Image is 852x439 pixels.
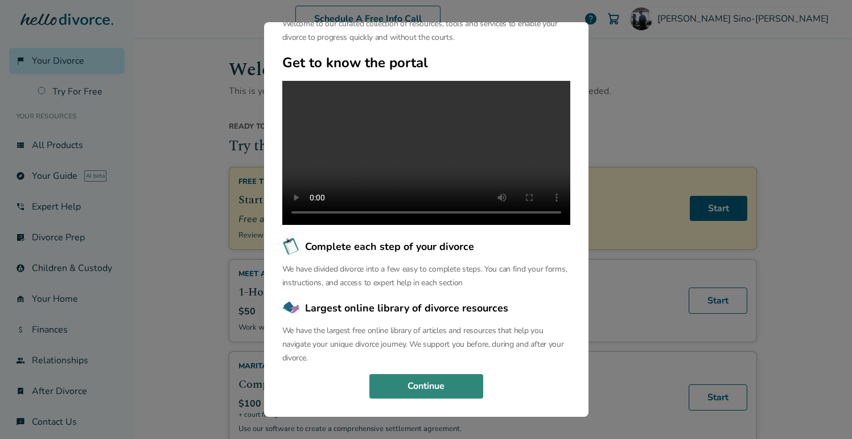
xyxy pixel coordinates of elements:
p: Welcome to our curated collection of resources, tools and services to enable your divorce to prog... [282,17,570,44]
span: Complete each step of your divorce [305,239,474,254]
img: Complete each step of your divorce [282,237,301,256]
p: We have the largest free online library of articles and resources that help you navigate your uni... [282,324,570,365]
span: Largest online library of divorce resources [305,301,508,315]
h2: Get to know the portal [282,54,570,72]
button: Continue [369,374,483,399]
iframe: Chat Widget [795,384,852,439]
img: Largest online library of divorce resources [282,299,301,317]
p: We have divided divorce into a few easy to complete steps. You can find your forms, instructions,... [282,262,570,290]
